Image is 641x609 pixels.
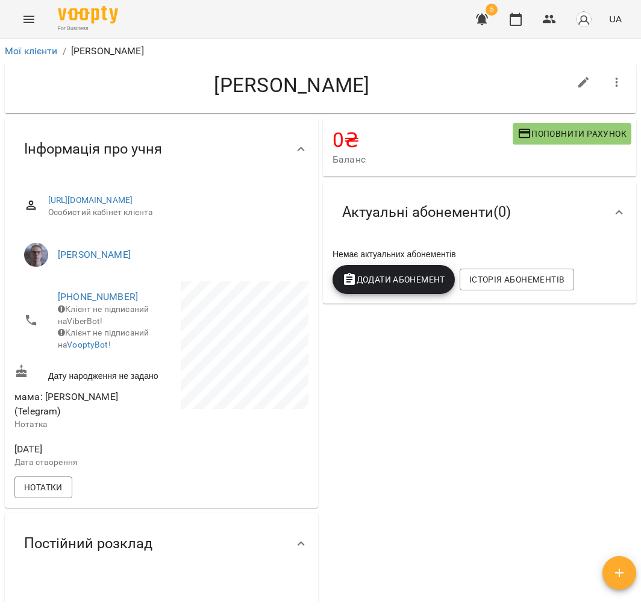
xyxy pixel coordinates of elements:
[330,246,629,263] div: Немає актуальних абонементів
[14,5,43,34] button: Menu
[24,534,152,553] span: Постійний розклад
[323,181,636,243] div: Актуальні абонементи(0)
[58,291,138,302] a: [PHONE_NUMBER]
[342,203,511,222] span: Актуальні абонементи ( 0 )
[48,195,133,205] a: [URL][DOMAIN_NAME]
[5,118,318,180] div: Інформація про учня
[575,11,592,28] img: avatar_s.png
[48,207,299,219] span: Особистий кабінет клієнта
[5,44,636,58] nav: breadcrumb
[604,8,627,30] button: UA
[24,140,162,158] span: Інформація про учня
[5,513,318,575] div: Постійний розклад
[333,152,513,167] span: Баланс
[58,25,118,33] span: For Business
[14,419,159,431] p: Нотатка
[5,45,58,57] a: Мої клієнти
[333,265,455,294] button: Додати Абонемент
[24,480,63,495] span: Нотатки
[14,476,72,498] button: Нотатки
[58,6,118,23] img: Voopty Logo
[14,457,159,469] p: Дата створення
[517,126,627,141] span: Поповнити рахунок
[333,128,513,152] h4: 0 ₴
[58,304,149,326] span: Клієнт не підписаний на ViberBot!
[71,44,144,58] p: [PERSON_NAME]
[24,243,48,267] img: Копитко Костянтин Дмитрович
[342,272,445,287] span: Додати Абонемент
[460,269,574,290] button: Історія абонементів
[469,272,564,287] span: Історія абонементів
[513,123,631,145] button: Поповнити рахунок
[63,44,66,58] li: /
[14,391,118,417] span: мама: [PERSON_NAME](Telegram)
[486,4,498,16] span: 5
[12,362,161,384] div: Дату народження не задано
[609,13,622,25] span: UA
[14,73,569,98] h4: [PERSON_NAME]
[67,340,108,349] a: VooptyBot
[58,249,131,260] a: [PERSON_NAME]
[58,328,149,349] span: Клієнт не підписаний на !
[14,442,159,457] span: [DATE]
